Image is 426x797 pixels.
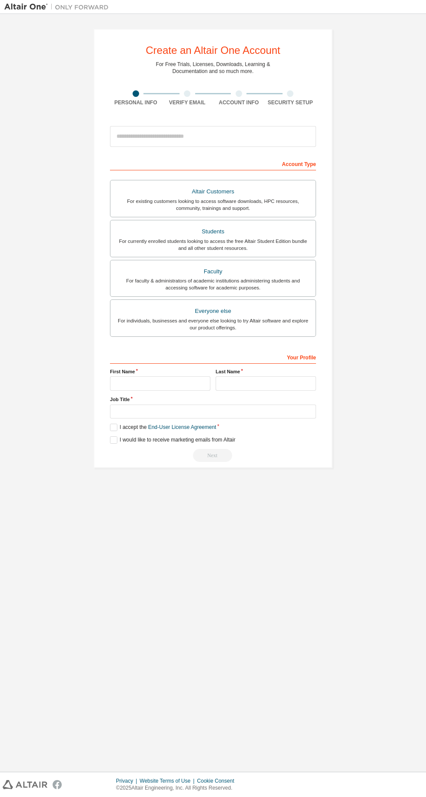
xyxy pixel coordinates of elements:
[116,277,310,291] div: For faculty & administrators of academic institutions administering students and accessing softwa...
[216,368,316,375] label: Last Name
[116,777,140,784] div: Privacy
[116,238,310,252] div: For currently enrolled students looking to access the free Altair Student Edition bundle and all ...
[116,226,310,238] div: Students
[140,777,197,784] div: Website Terms of Use
[110,99,162,106] div: Personal Info
[3,780,47,789] img: altair_logo.svg
[213,99,265,106] div: Account Info
[116,198,310,212] div: For existing customers looking to access software downloads, HPC resources, community, trainings ...
[146,45,280,56] div: Create an Altair One Account
[110,424,216,431] label: I accept the
[162,99,213,106] div: Verify Email
[197,777,239,784] div: Cookie Consent
[148,424,216,430] a: End-User License Agreement
[265,99,316,106] div: Security Setup
[110,436,235,444] label: I would like to receive marketing emails from Altair
[116,305,310,317] div: Everyone else
[116,317,310,331] div: For individuals, businesses and everyone else looking to try Altair software and explore our prod...
[53,780,62,789] img: facebook.svg
[110,449,316,462] div: Read and acccept EULA to continue
[110,396,316,403] label: Job Title
[116,186,310,198] div: Altair Customers
[116,784,240,792] p: © 2025 Altair Engineering, Inc. All Rights Reserved.
[116,266,310,278] div: Faculty
[110,156,316,170] div: Account Type
[110,350,316,364] div: Your Profile
[156,61,270,75] div: For Free Trials, Licenses, Downloads, Learning & Documentation and so much more.
[110,368,210,375] label: First Name
[4,3,113,11] img: Altair One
